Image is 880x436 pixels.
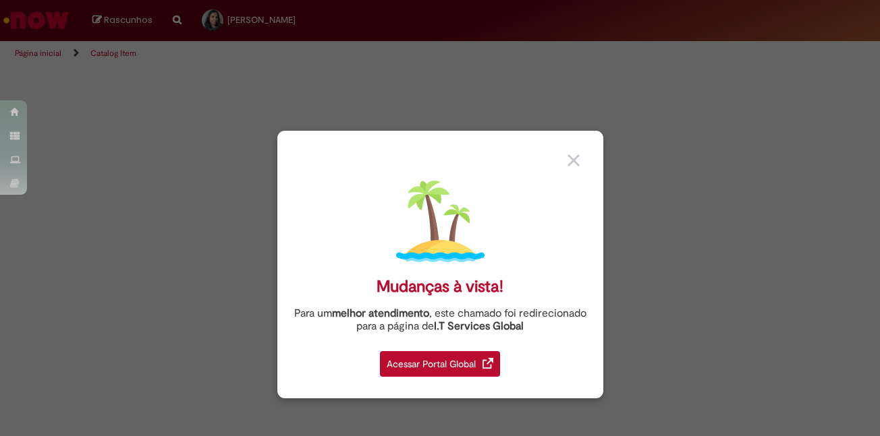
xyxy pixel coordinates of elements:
[332,307,429,320] strong: melhor atendimento
[287,307,593,333] div: Para um , este chamado foi redirecionado para a página de
[380,351,500,377] div: Acessar Portal Global
[483,358,493,369] img: redirect_link.png
[396,177,485,266] img: island.png
[377,277,503,297] div: Mudanças à vista!
[434,312,524,333] a: I.T Services Global
[568,154,580,166] img: close_button_grey.png
[380,344,500,377] a: Acessar Portal Global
